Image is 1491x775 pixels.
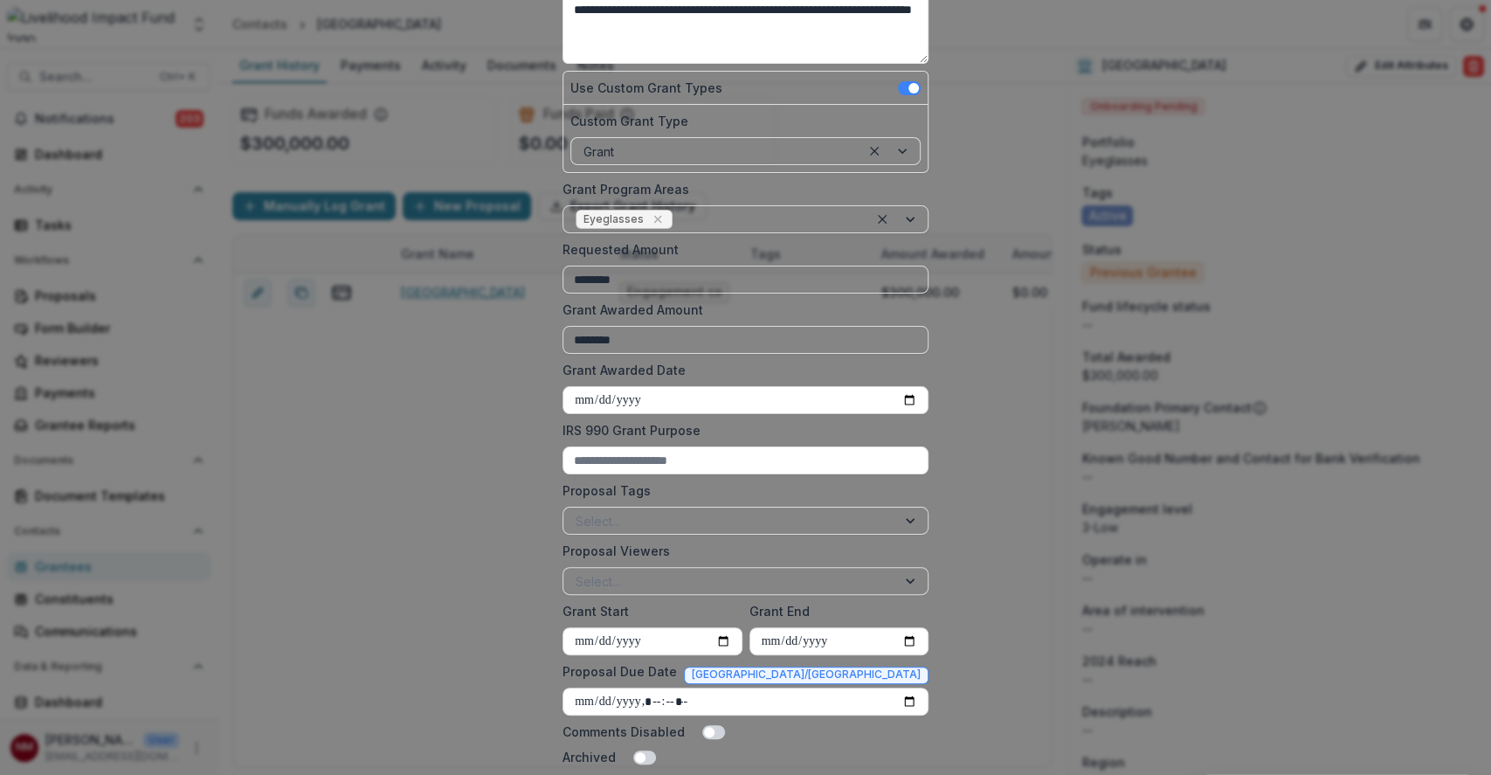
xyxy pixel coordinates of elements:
[563,748,616,766] label: Archived
[563,301,918,319] label: Grant Awarded Amount
[864,141,885,162] div: Clear selected options
[583,213,644,225] span: Eyeglasses
[563,662,677,681] label: Proposal Due Date
[563,240,918,259] label: Requested Amount
[749,602,919,620] label: Grant End
[563,180,918,198] label: Grant Program Areas
[570,112,910,130] label: Custom Grant Type
[563,723,685,741] label: Comments Disabled
[692,668,921,681] span: [GEOGRAPHIC_DATA]/[GEOGRAPHIC_DATA]
[563,361,918,379] label: Grant Awarded Date
[563,542,918,560] label: Proposal Viewers
[570,79,722,97] label: Use Custom Grant Types
[563,421,918,439] label: IRS 990 Grant Purpose
[563,481,918,500] label: Proposal Tags
[872,209,893,230] div: Clear selected options
[649,211,666,228] div: Remove Eyeglasses
[563,602,732,620] label: Grant Start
